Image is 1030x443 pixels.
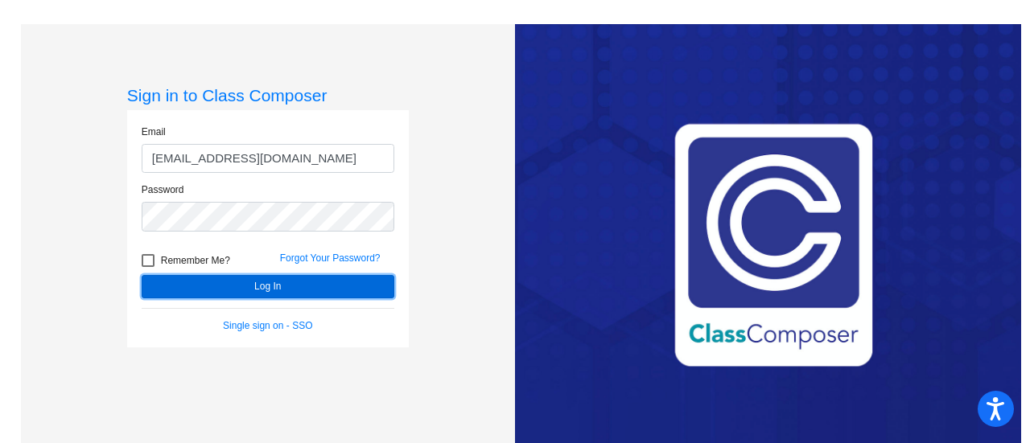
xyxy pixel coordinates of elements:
h3: Sign in to Class Composer [127,85,409,105]
label: Email [142,125,166,139]
label: Password [142,183,184,197]
span: Remember Me? [161,251,230,270]
a: Forgot Your Password? [280,252,381,264]
a: Single sign on - SSO [223,320,312,331]
button: Log In [142,275,394,298]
